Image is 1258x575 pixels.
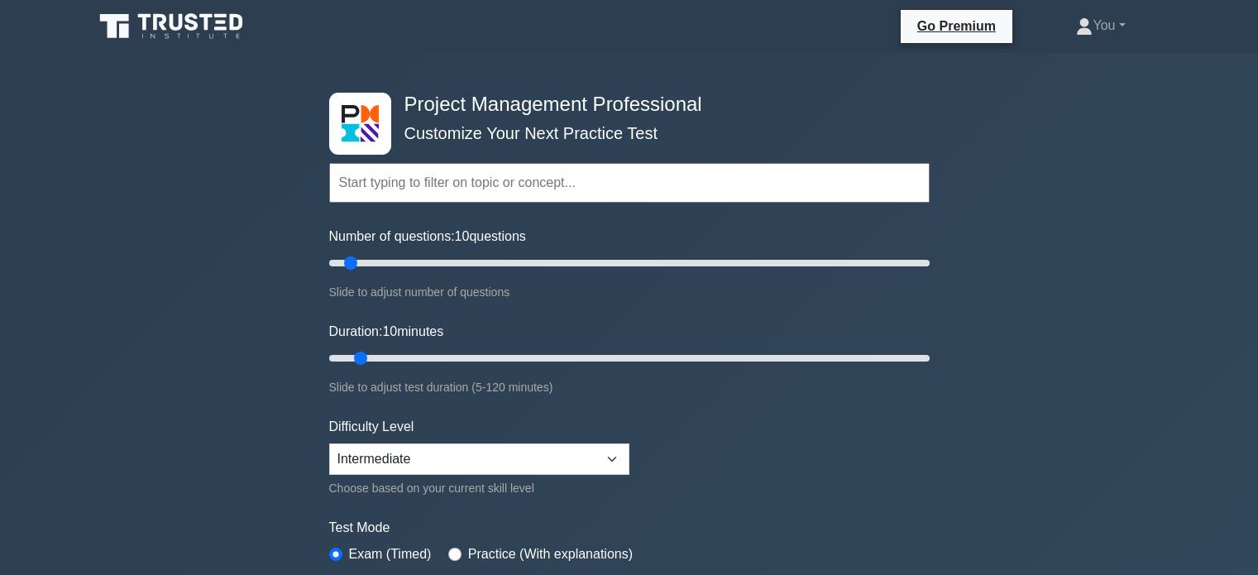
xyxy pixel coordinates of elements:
label: Difficulty Level [329,417,414,437]
a: Go Premium [907,16,1006,36]
input: Start typing to filter on topic or concept... [329,163,930,203]
div: Choose based on your current skill level [329,478,629,498]
div: Slide to adjust test duration (5-120 minutes) [329,377,930,397]
label: Exam (Timed) [349,544,432,564]
label: Practice (With explanations) [468,544,633,564]
a: You [1036,9,1165,42]
span: 10 [382,324,397,338]
h4: Project Management Professional [398,93,849,117]
label: Duration: minutes [329,322,444,342]
label: Number of questions: questions [329,227,526,247]
label: Test Mode [329,518,930,538]
span: 10 [455,229,470,243]
div: Slide to adjust number of questions [329,282,930,302]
